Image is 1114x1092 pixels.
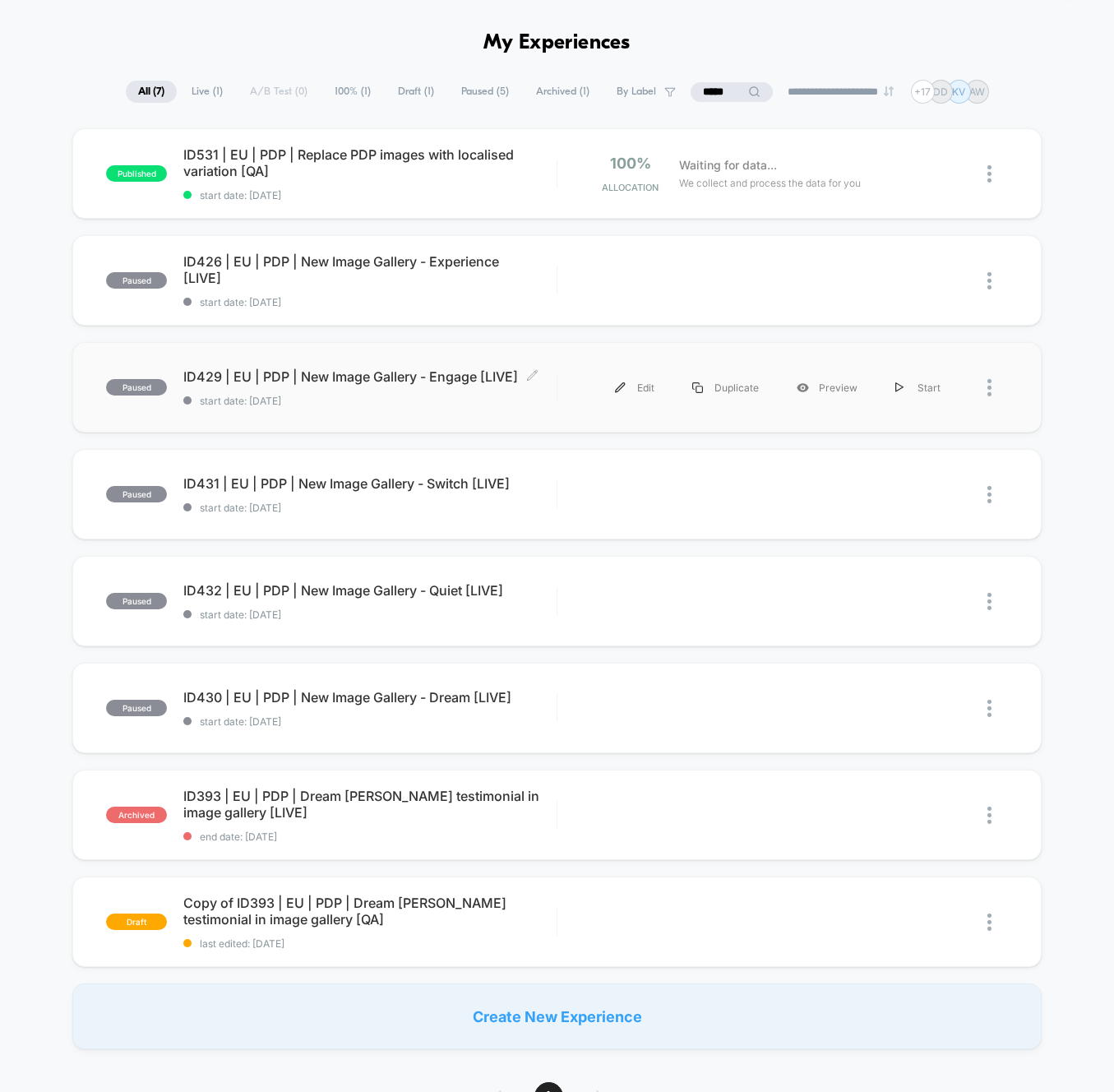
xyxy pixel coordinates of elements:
[778,369,876,406] div: Preview
[987,379,992,396] img: close
[183,189,557,201] span: start date: [DATE]
[183,395,557,407] span: start date: [DATE]
[183,368,557,385] span: ID429 | EU | PDP | New Image Gallery - Engage [LIVE]
[987,914,992,931] img: close
[876,369,959,406] div: Start
[183,253,557,286] span: ID426 | EU | PDP | New Image Gallery - Experience [LIVE]
[106,272,167,289] span: paused
[183,146,557,179] span: ID531 | EU | PDP | Replace PDP images with localised variation [QA]
[183,475,557,492] span: ID431 | EU | PDP | New Image Gallery - Switch [LIVE]
[615,382,626,393] img: menu
[692,382,703,393] img: menu
[884,86,894,96] img: end
[183,689,557,706] span: ID430 | EU | PDP | New Image Gallery - Dream [LIVE]
[987,593,992,610] img: close
[183,608,557,621] span: start date: [DATE]
[183,788,557,821] span: ID393 | EU | PDP | Dream [PERSON_NAME] testimonial in image gallery [LIVE]
[987,272,992,289] img: close
[673,369,778,406] div: Duplicate
[911,80,935,104] div: + 17
[183,582,557,599] span: ID432 | EU | PDP | New Image Gallery - Quiet [LIVE]
[106,700,167,716] span: paused
[617,86,656,98] span: By Label
[183,937,557,950] span: last edited: [DATE]
[106,379,167,396] span: paused
[679,156,777,174] span: Waiting for data...
[969,86,985,98] p: AW
[106,807,167,823] span: archived
[610,155,651,172] span: 100%
[183,296,557,308] span: start date: [DATE]
[183,715,557,728] span: start date: [DATE]
[386,81,446,103] span: Draft ( 1 )
[72,983,1042,1049] div: Create New Experience
[596,369,673,406] div: Edit
[483,31,631,55] h1: My Experiences
[183,895,557,928] span: Copy of ID393 | EU | PDP | Dream [PERSON_NAME] testimonial in image gallery [QA]
[987,807,992,824] img: close
[449,81,521,103] span: Paused ( 5 )
[183,502,557,514] span: start date: [DATE]
[987,165,992,183] img: close
[524,81,602,103] span: Archived ( 1 )
[895,382,904,393] img: menu
[126,81,177,103] span: All ( 7 )
[106,593,167,609] span: paused
[933,86,948,98] p: DD
[952,86,965,98] p: KV
[106,486,167,502] span: paused
[106,914,167,930] span: draft
[679,175,861,191] span: We collect and process the data for you
[987,486,992,503] img: close
[322,81,383,103] span: 100% ( 1 )
[987,700,992,717] img: close
[602,182,659,193] span: Allocation
[183,831,557,843] span: end date: [DATE]
[179,81,235,103] span: Live ( 1 )
[106,165,167,182] span: published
